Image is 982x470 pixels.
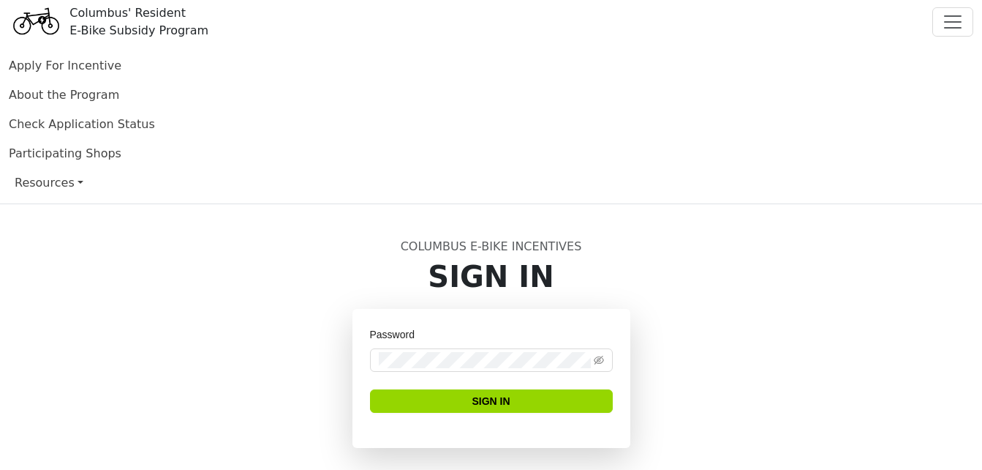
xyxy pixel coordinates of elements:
a: About the Program [9,88,119,102]
h6: Columbus E-Bike Incentives [83,239,899,253]
a: Check Application Status [9,117,155,131]
label: Password [370,327,425,343]
div: Columbus' Resident E-Bike Subsidy Program [69,4,208,40]
button: Sign In [370,389,613,413]
a: Apply For Incentive [9,59,121,72]
a: Resources [15,168,967,198]
span: Sign In [472,393,510,409]
h1: Sign In [83,259,899,294]
input: Password [379,352,591,368]
a: Columbus' ResidentE-Bike Subsidy Program [9,12,208,30]
a: Participating Shops [9,146,121,160]
span: eye-invisible [594,355,604,365]
button: Toggle navigation [932,7,973,37]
